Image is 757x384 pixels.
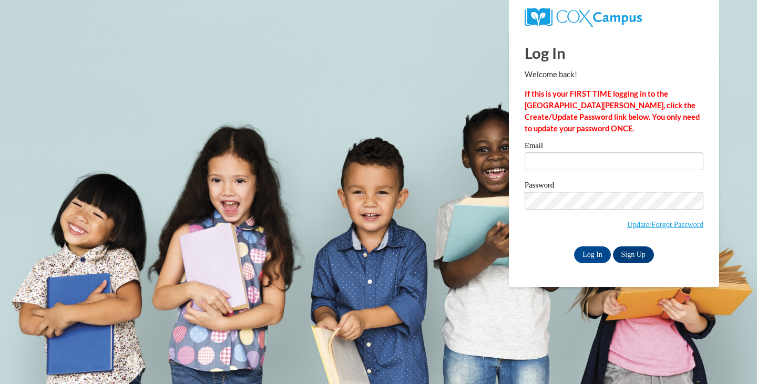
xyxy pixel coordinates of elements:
h1: Log In [525,42,703,64]
a: COX Campus [525,12,642,21]
a: Update/Forgot Password [627,220,703,229]
a: Sign Up [613,246,654,263]
p: Welcome back! [525,69,703,80]
input: Log In [574,246,611,263]
img: COX Campus [525,8,642,27]
strong: If this is your FIRST TIME logging in to the [GEOGRAPHIC_DATA][PERSON_NAME], click the Create/Upd... [525,89,700,133]
label: Password [525,181,703,192]
label: Email [525,142,703,152]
